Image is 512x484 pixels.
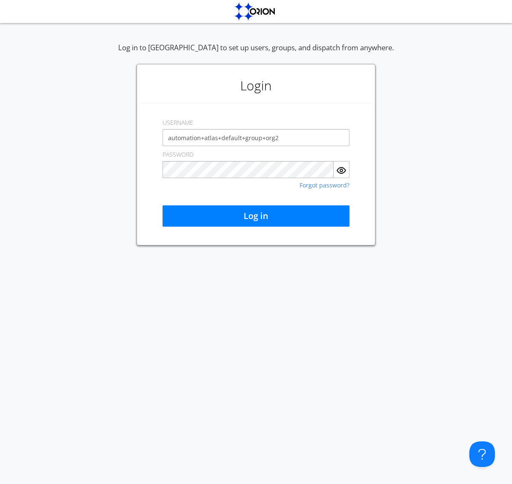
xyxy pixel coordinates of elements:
[118,43,394,64] div: Log in to [GEOGRAPHIC_DATA] to set up users, groups, and dispatch from anywhere.
[336,165,346,176] img: eye.svg
[163,205,349,227] button: Log in
[163,161,334,178] input: Password
[163,150,194,159] label: PASSWORD
[300,182,349,188] a: Forgot password?
[141,69,371,103] h1: Login
[163,118,193,127] label: USERNAME
[334,161,349,178] button: Show Password
[469,441,495,467] iframe: Toggle Customer Support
